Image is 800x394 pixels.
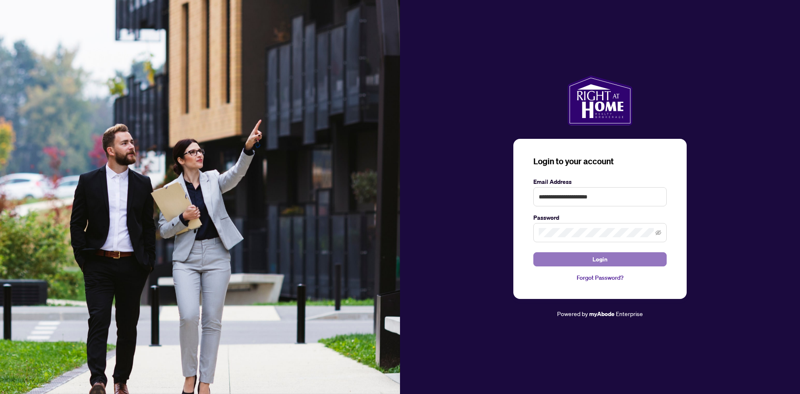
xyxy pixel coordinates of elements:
span: Login [592,253,607,266]
label: Password [533,213,667,222]
a: Forgot Password? [533,273,667,282]
h3: Login to your account [533,156,667,167]
a: myAbode [589,309,615,319]
span: Powered by [557,310,588,317]
span: Enterprise [616,310,643,317]
img: ma-logo [567,75,632,125]
button: Login [533,252,667,266]
span: eye-invisible [655,230,661,236]
label: Email Address [533,177,667,186]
